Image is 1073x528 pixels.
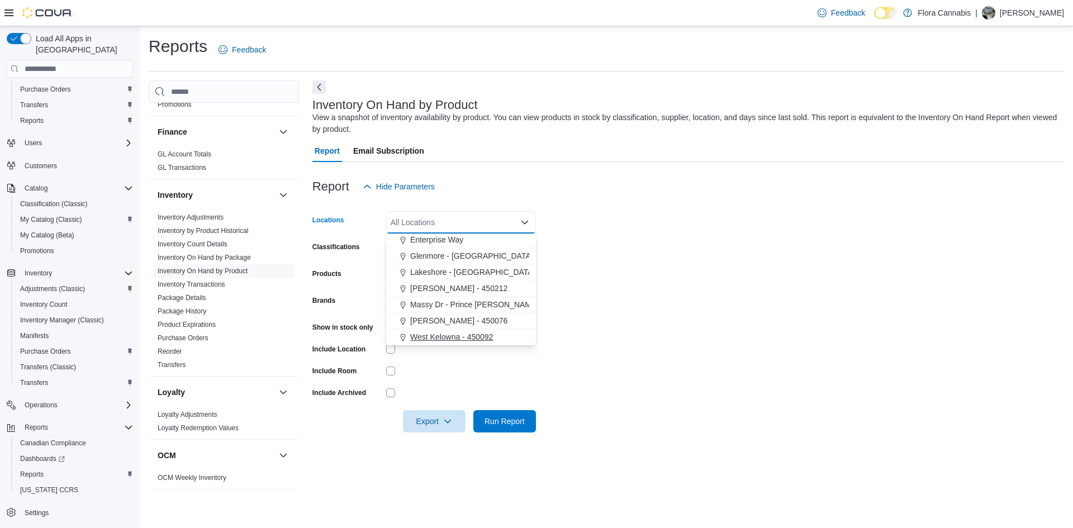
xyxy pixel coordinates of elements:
[158,424,239,432] a: Loyalty Redemption Values
[11,82,137,97] button: Purchase Orders
[11,227,137,243] button: My Catalog (Beta)
[16,282,89,296] a: Adjustments (Classic)
[149,211,299,376] div: Inventory
[158,361,186,369] a: Transfers
[312,98,478,112] h3: Inventory On Hand by Product
[11,297,137,312] button: Inventory Count
[16,197,133,211] span: Classification (Classic)
[16,376,133,389] span: Transfers
[20,101,48,110] span: Transfers
[312,345,365,354] label: Include Location
[20,116,44,125] span: Reports
[158,307,206,315] a: Package History
[16,244,59,258] a: Promotions
[16,213,133,226] span: My Catalog (Classic)
[2,505,137,521] button: Settings
[11,312,137,328] button: Inventory Manager (Classic)
[20,215,82,224] span: My Catalog (Classic)
[16,360,80,374] a: Transfers (Classic)
[16,436,91,450] a: Canadian Compliance
[11,212,137,227] button: My Catalog (Classic)
[158,163,206,172] span: GL Transactions
[16,468,48,481] a: Reports
[20,267,56,280] button: Inventory
[149,408,299,439] div: Loyalty
[386,280,536,297] button: [PERSON_NAME] - 450212
[158,189,274,201] button: Inventory
[20,363,76,372] span: Transfers (Classic)
[22,7,73,18] img: Cova
[158,267,248,275] span: Inventory On Hand by Product
[149,148,299,179] div: Finance
[16,229,79,242] a: My Catalog (Beta)
[2,135,137,151] button: Users
[158,126,274,137] button: Finance
[158,253,251,262] span: Inventory On Hand by Package
[2,397,137,413] button: Operations
[25,508,49,517] span: Settings
[11,467,137,482] button: Reports
[158,280,225,289] span: Inventory Transactions
[16,282,133,296] span: Adjustments (Classic)
[277,386,290,399] button: Loyalty
[20,506,53,520] a: Settings
[982,6,995,20] div: Erin Coulter
[386,313,536,329] button: [PERSON_NAME] - 450076
[312,216,344,225] label: Locations
[16,345,133,358] span: Purchase Orders
[16,83,75,96] a: Purchase Orders
[20,421,133,434] span: Reports
[403,410,466,432] button: Export
[11,281,137,297] button: Adjustments (Classic)
[20,182,52,195] button: Catalog
[158,213,224,222] span: Inventory Adjustments
[16,313,133,327] span: Inventory Manager (Classic)
[16,452,133,465] span: Dashboards
[158,267,248,275] a: Inventory On Hand by Product
[158,164,206,172] a: GL Transactions
[20,470,44,479] span: Reports
[386,297,536,313] button: Massy Dr - Prince [PERSON_NAME] - 450075
[20,159,133,173] span: Customers
[376,181,435,192] span: Hide Parameters
[158,450,176,461] h3: OCM
[158,227,249,235] a: Inventory by Product Historical
[11,435,137,451] button: Canadian Compliance
[315,140,340,162] span: Report
[277,188,290,202] button: Inventory
[20,347,71,356] span: Purchase Orders
[158,348,182,355] a: Reorder
[158,294,206,302] a: Package Details
[16,345,75,358] a: Purchase Orders
[158,410,217,419] span: Loyalty Adjustments
[158,473,226,482] span: OCM Weekly Inventory
[410,315,507,326] span: [PERSON_NAME] - 450076
[11,451,137,467] a: Dashboards
[25,269,52,278] span: Inventory
[158,226,249,235] span: Inventory by Product Historical
[11,243,137,259] button: Promotions
[158,100,192,109] span: Promotions
[158,189,193,201] h3: Inventory
[312,80,326,94] button: Next
[20,486,78,494] span: [US_STATE] CCRS
[158,240,227,249] span: Inventory Count Details
[20,300,68,309] span: Inventory Count
[16,452,69,465] a: Dashboards
[312,242,360,251] label: Classifications
[312,269,341,278] label: Products
[158,387,274,398] button: Loyalty
[25,423,48,432] span: Reports
[158,150,211,159] span: GL Account Totals
[25,161,57,170] span: Customers
[25,139,42,148] span: Users
[20,439,86,448] span: Canadian Compliance
[813,2,870,24] a: Feedback
[158,320,216,329] span: Product Expirations
[16,229,133,242] span: My Catalog (Beta)
[158,213,224,221] a: Inventory Adjustments
[158,101,192,108] a: Promotions
[20,267,133,280] span: Inventory
[386,199,536,345] div: Choose from the following options
[158,240,227,248] a: Inventory Count Details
